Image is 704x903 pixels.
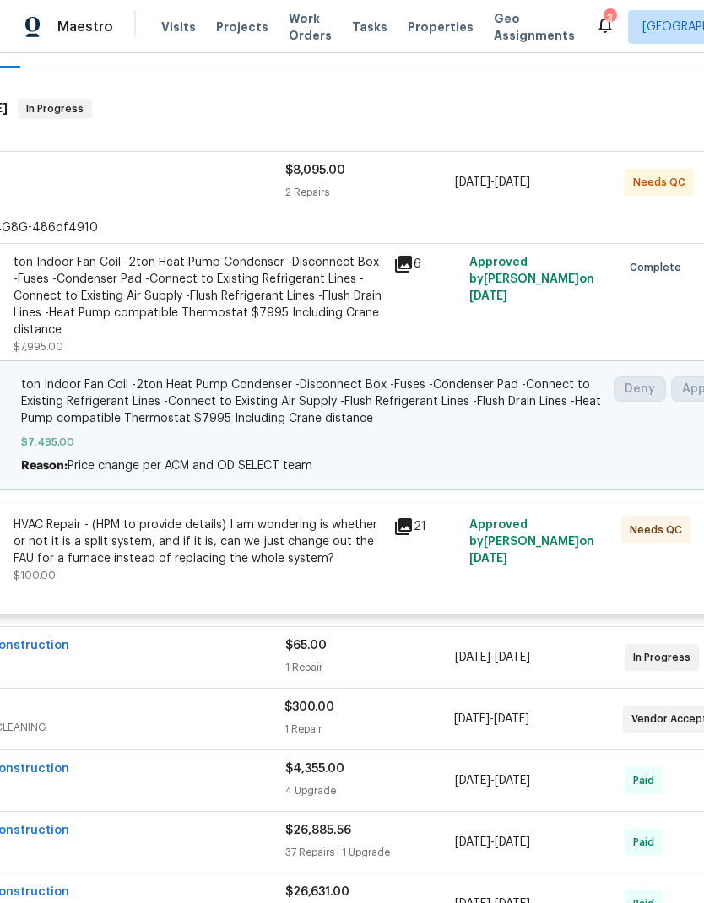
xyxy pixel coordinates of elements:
[455,836,490,848] span: [DATE]
[285,165,345,176] span: $8,095.00
[21,434,604,451] span: $7,495.00
[285,782,455,799] div: 4 Upgrade
[469,553,507,565] span: [DATE]
[284,701,334,713] span: $300.00
[285,886,349,898] span: $26,631.00
[494,713,529,725] span: [DATE]
[454,713,490,725] span: [DATE]
[455,772,530,789] span: -
[494,10,575,44] span: Geo Assignments
[285,640,327,652] span: $65.00
[495,775,530,787] span: [DATE]
[633,834,661,851] span: Paid
[455,649,530,666] span: -
[14,570,56,581] span: $100.00
[285,825,351,836] span: $26,885.56
[455,174,530,191] span: -
[161,19,196,35] span: Visits
[469,519,594,565] span: Approved by [PERSON_NAME] on
[455,652,490,663] span: [DATE]
[633,174,692,191] span: Needs QC
[633,772,661,789] span: Paid
[68,460,312,472] span: Price change per ACM and OD SELECT team
[455,834,530,851] span: -
[285,659,455,676] div: 1 Repair
[352,21,387,33] span: Tasks
[285,763,344,775] span: $4,355.00
[14,516,383,567] div: HVAC Repair - (HPM to provide details) I am wondering is whether or not it is a split system, and...
[19,100,90,117] span: In Progress
[285,844,455,861] div: 37 Repairs | 1 Upgrade
[455,176,490,188] span: [DATE]
[285,184,455,201] div: 2 Repairs
[393,254,459,274] div: 6
[633,649,697,666] span: In Progress
[614,376,666,402] button: Deny
[216,19,268,35] span: Projects
[495,652,530,663] span: [DATE]
[408,19,474,35] span: Properties
[21,376,604,427] span: ton Indoor Fan Coil -2ton Heat Pump Condenser -Disconnect Box -Fuses -Condenser Pad -Connect to E...
[469,257,594,302] span: Approved by [PERSON_NAME] on
[469,290,507,302] span: [DATE]
[21,460,68,472] span: Reason:
[455,775,490,787] span: [DATE]
[495,836,530,848] span: [DATE]
[393,516,459,537] div: 21
[14,342,63,352] span: $7,995.00
[604,10,615,27] div: 3
[284,721,453,738] div: 1 Repair
[630,259,688,276] span: Complete
[289,10,332,44] span: Work Orders
[14,254,383,338] div: ton Indoor Fan Coil -2ton Heat Pump Condenser -Disconnect Box -Fuses -Condenser Pad -Connect to E...
[57,19,113,35] span: Maestro
[495,176,530,188] span: [DATE]
[454,711,529,727] span: -
[630,522,689,538] span: Needs QC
